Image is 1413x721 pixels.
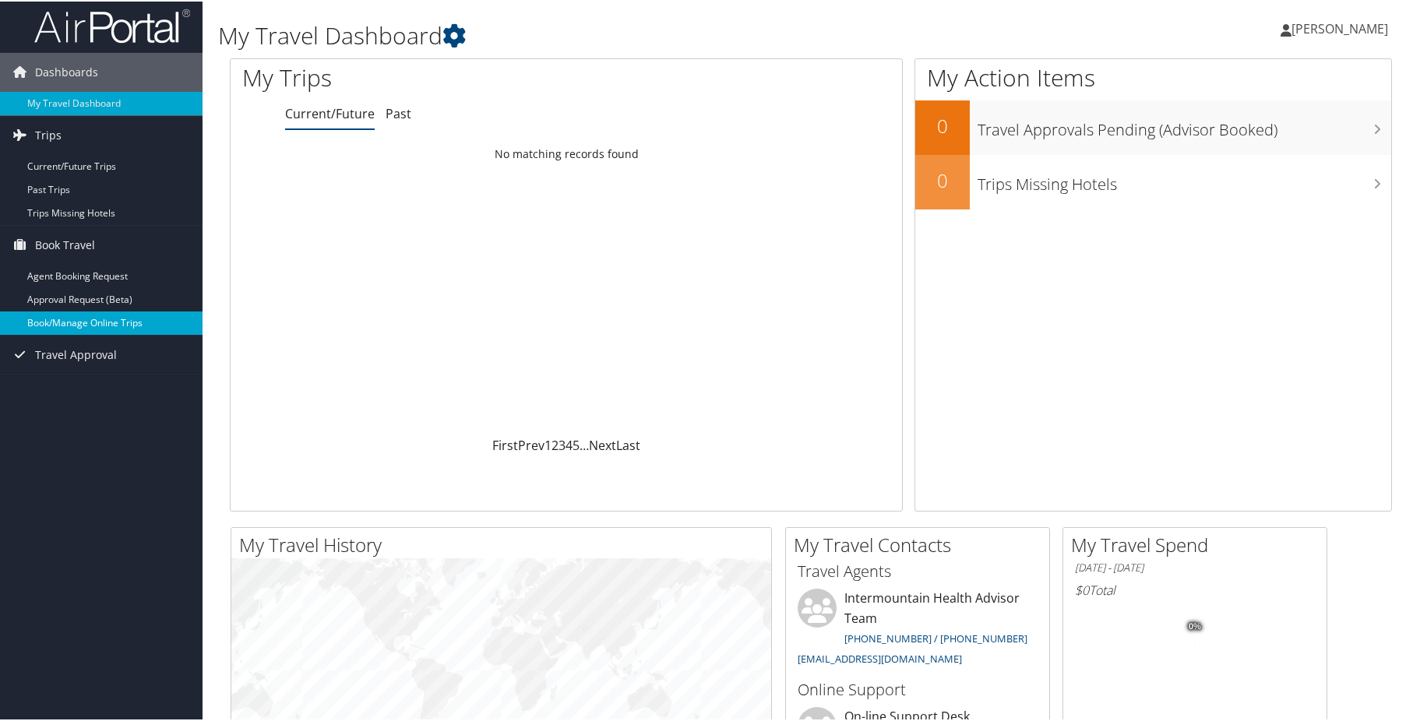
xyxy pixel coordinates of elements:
[1071,530,1327,557] h2: My Travel Spend
[492,435,518,452] a: First
[798,650,962,664] a: [EMAIL_ADDRESS][DOMAIN_NAME]
[1291,19,1388,36] span: [PERSON_NAME]
[35,224,95,263] span: Book Travel
[844,630,1027,644] a: [PHONE_NUMBER] / [PHONE_NUMBER]
[35,51,98,90] span: Dashboards
[559,435,566,452] a: 3
[915,153,1391,208] a: 0Trips Missing Hotels
[551,435,559,452] a: 2
[35,334,117,373] span: Travel Approval
[589,435,616,452] a: Next
[1075,580,1315,597] h6: Total
[1189,621,1201,630] tspan: 0%
[915,99,1391,153] a: 0Travel Approvals Pending (Advisor Booked)
[915,111,970,138] h2: 0
[231,139,902,167] td: No matching records found
[242,60,611,93] h1: My Trips
[573,435,580,452] a: 5
[616,435,640,452] a: Last
[798,677,1038,699] h3: Online Support
[544,435,551,452] a: 1
[218,18,1009,51] h1: My Travel Dashboard
[35,114,62,153] span: Trips
[798,559,1038,581] h3: Travel Agents
[1075,559,1315,574] h6: [DATE] - [DATE]
[285,104,375,121] a: Current/Future
[34,6,190,43] img: airportal-logo.png
[1075,580,1089,597] span: $0
[239,530,771,557] h2: My Travel History
[794,530,1049,557] h2: My Travel Contacts
[1281,4,1404,51] a: [PERSON_NAME]
[978,110,1391,139] h3: Travel Approvals Pending (Advisor Booked)
[915,60,1391,93] h1: My Action Items
[580,435,589,452] span: …
[518,435,544,452] a: Prev
[386,104,411,121] a: Past
[790,587,1045,670] li: Intermountain Health Advisor Team
[566,435,573,452] a: 4
[978,164,1391,194] h3: Trips Missing Hotels
[915,166,970,192] h2: 0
